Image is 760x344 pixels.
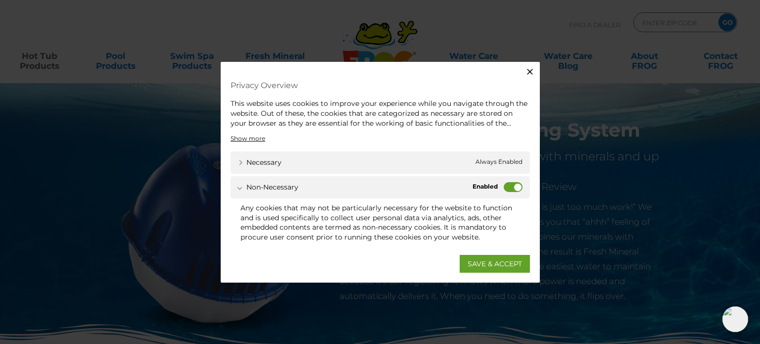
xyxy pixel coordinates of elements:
[722,306,748,332] img: openIcon
[231,77,530,94] h4: Privacy Overview
[475,157,522,168] span: Always Enabled
[240,203,520,242] div: Any cookies that may not be particularly necessary for the website to function and is used specif...
[460,254,530,272] a: SAVE & ACCEPT
[231,99,530,128] div: This website uses cookies to improve your experience while you navigate through the website. Out ...
[238,182,298,193] a: Non-necessary
[231,134,265,143] a: Show more
[238,157,282,168] a: Necessary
